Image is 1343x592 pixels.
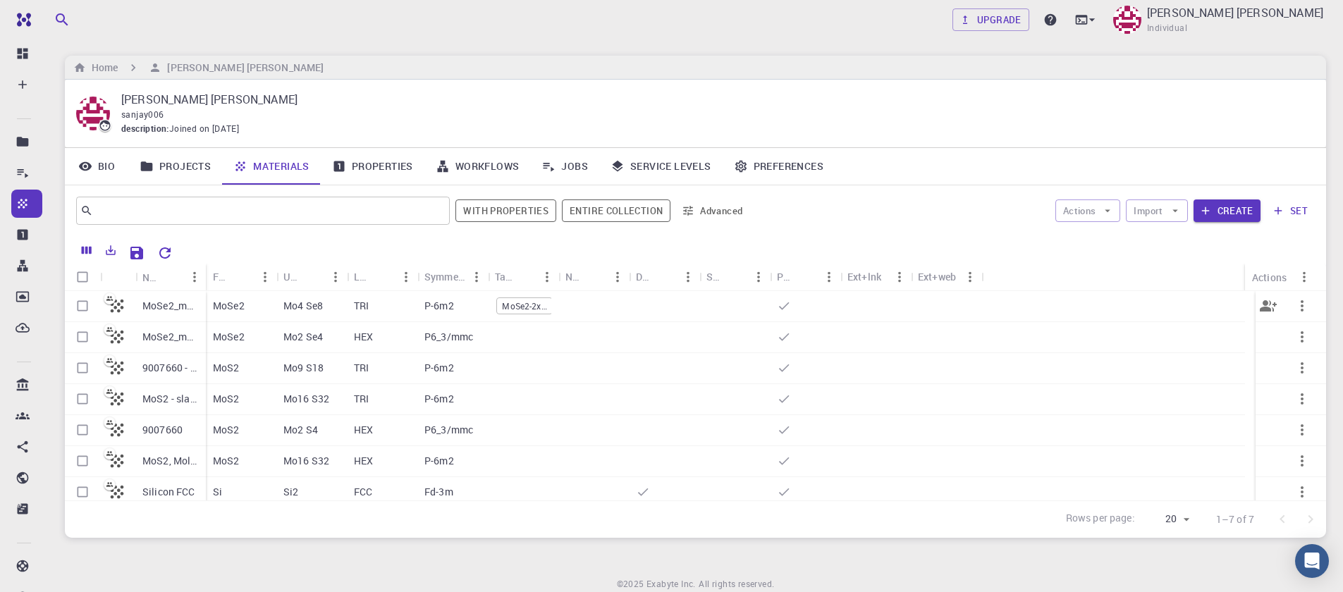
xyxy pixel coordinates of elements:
div: Formula [213,263,231,290]
p: Fd-3m [424,485,453,499]
p: Si [213,485,222,499]
div: Default [636,263,654,290]
div: Symmetry [417,263,488,290]
p: MoSe2 [213,299,245,313]
div: Symmetry [424,263,465,290]
div: Public [777,263,795,290]
button: Columns [75,239,99,261]
button: Menu [465,266,488,288]
a: Bio [65,148,128,185]
p: FCC [354,485,372,499]
button: Menu [677,266,699,288]
span: © 2025 [617,577,646,591]
span: Joined on [DATE] [169,122,239,136]
p: P6_3/mmc [424,423,473,437]
div: Actions [1245,264,1316,291]
button: Menu [183,266,206,288]
a: Service Levels [599,148,723,185]
button: Menu [324,266,347,288]
div: Non-periodic [565,263,584,290]
img: Sanjay Kumar Mahla [1113,6,1141,34]
button: Import [1126,199,1187,222]
p: Mo4 Se8 [283,299,323,313]
div: Open Intercom Messenger [1295,544,1329,578]
button: Sort [372,266,395,288]
button: Sort [231,266,254,288]
button: Create [1194,199,1261,222]
p: HEX [354,423,373,437]
span: description : [121,122,169,136]
button: Sort [584,266,606,288]
p: MoSe2_mp-1634_conventional_standard [142,330,199,344]
p: P-6m2 [424,361,454,375]
span: Filter throughout whole library including sets (folders) [562,199,670,222]
button: Menu [395,266,417,288]
a: Projects [128,148,222,185]
span: Exabyte Inc. [646,578,696,589]
div: Icon [100,264,135,291]
nav: breadcrumb [70,60,326,75]
div: Ext+web [918,263,956,290]
div: Shared [699,263,770,290]
a: Jobs [530,148,599,185]
a: Materials [222,148,321,185]
div: Ext+web [911,263,981,290]
button: Sort [654,266,677,288]
button: Entire collection [562,199,670,222]
p: [PERSON_NAME] [PERSON_NAME] [121,91,1304,108]
p: 9007660 - slab [0,0,1] [142,361,199,375]
p: 9007660 [142,423,183,437]
div: Name [135,264,206,291]
p: 1–7 of 7 [1216,512,1254,526]
button: Actions [1055,199,1121,222]
div: Lattice [354,263,372,290]
button: set [1266,199,1315,222]
h6: Home [86,60,118,75]
span: Support [28,10,79,23]
a: Upgrade [952,8,1029,31]
p: HEX [354,454,373,468]
div: Ext+lnk [847,263,881,290]
span: Show only materials with calculated properties [455,199,556,222]
p: MoS2 - slab [0,0,1] [142,392,199,406]
p: Si2 [283,485,298,499]
p: Mo16 S32 [283,392,329,406]
p: HEX [354,330,373,344]
span: MoSe2-2x2x1 [497,300,552,312]
button: With properties [455,199,556,222]
h6: [PERSON_NAME] [PERSON_NAME] [161,60,324,75]
p: P6_3/mmc [424,330,473,344]
button: Sort [795,266,818,288]
p: MoS2 [213,392,240,406]
div: Name [142,264,161,291]
div: Tags [495,263,513,290]
p: Rows per page: [1066,511,1135,527]
div: Default [629,263,699,290]
p: P-6m2 [424,454,454,468]
p: MoS2 [213,423,240,437]
button: Export [99,239,123,261]
button: Menu [747,266,770,288]
a: Preferences [723,148,835,185]
img: logo [11,13,31,27]
button: Save Explorer Settings [123,239,151,267]
div: Lattice [347,263,417,290]
p: Mo16 S32 [283,454,329,468]
button: Menu [1293,266,1316,288]
button: Sort [302,266,324,288]
a: Workflows [424,148,531,185]
div: Unit Cell Formula [276,263,347,290]
button: Sort [513,266,536,288]
div: Public [770,263,840,290]
div: 20 [1141,509,1194,529]
p: MoSe2_mp-1634_conventional_standard - slab [0,0,1] [142,299,199,313]
div: Ext+lnk [840,263,911,290]
p: Silicon FCC [142,485,195,499]
button: Advanced [676,199,749,222]
div: Formula [206,263,276,290]
p: P-6m2 [424,392,454,406]
p: [PERSON_NAME] [PERSON_NAME] [1147,4,1323,21]
button: Menu [818,266,840,288]
p: TRI [354,392,369,406]
div: Tags [488,263,558,290]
